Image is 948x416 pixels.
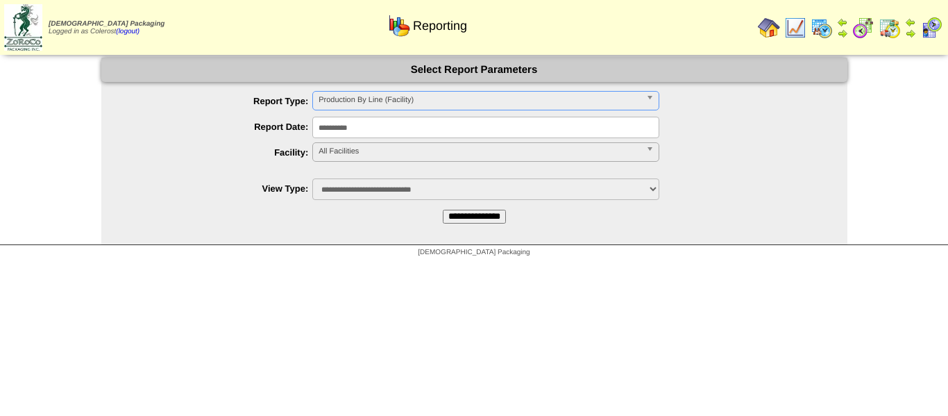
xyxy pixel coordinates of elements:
img: arrowleft.gif [837,17,848,28]
span: Reporting [413,19,467,33]
img: arrowright.gif [837,28,848,39]
img: graph.gif [388,15,410,37]
img: calendarcustomer.gif [920,17,942,39]
div: Select Report Parameters [101,58,847,82]
label: Facility: [129,147,313,158]
span: All Facilities [319,143,641,160]
img: arrowright.gif [905,28,916,39]
span: Logged in as Colerost [49,20,164,35]
img: calendarinout.gif [879,17,901,39]
span: [DEMOGRAPHIC_DATA] Packaging [49,20,164,28]
img: calendarblend.gif [852,17,874,39]
img: line_graph.gif [784,17,806,39]
img: zoroco-logo-small.webp [4,4,42,51]
span: [DEMOGRAPHIC_DATA] Packaging [418,249,530,256]
img: arrowleft.gif [905,17,916,28]
label: Report Type: [129,96,313,106]
img: calendarprod.gif [811,17,833,39]
a: (logout) [116,28,139,35]
span: Production By Line (Facility) [319,92,641,108]
label: Report Date: [129,122,313,132]
label: View Type: [129,183,313,194]
img: home.gif [758,17,780,39]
